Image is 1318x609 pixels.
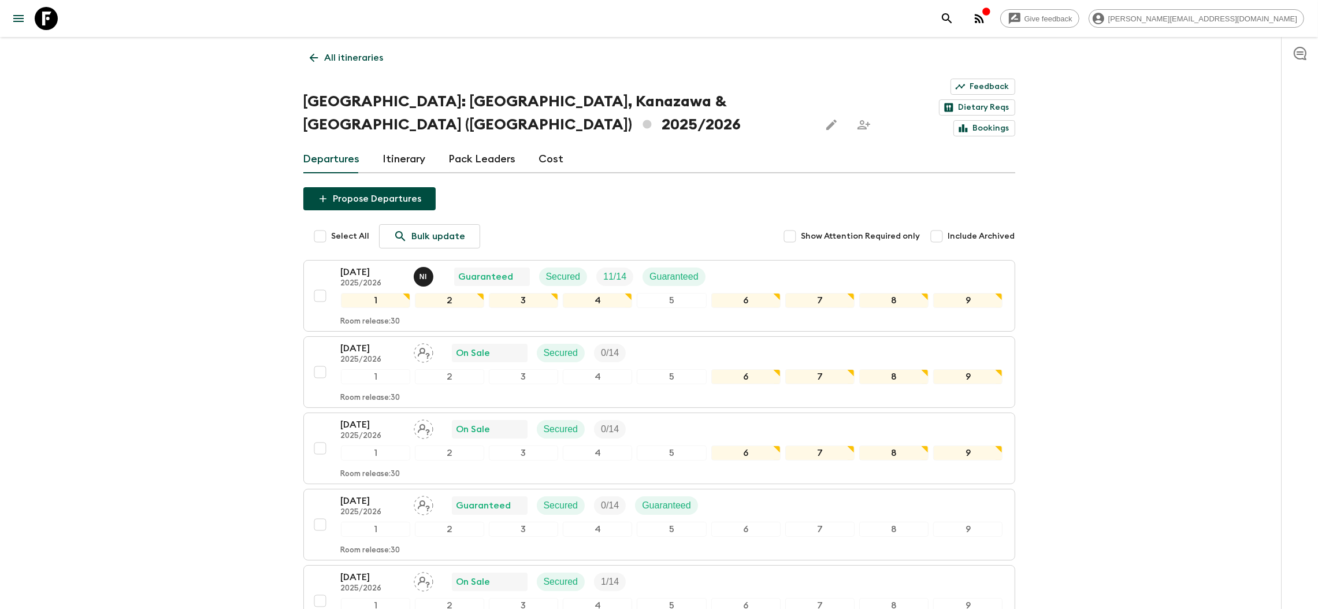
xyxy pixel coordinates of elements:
div: 3 [489,369,558,384]
a: Bookings [953,120,1015,136]
a: Feedback [951,79,1015,95]
div: 1 [341,369,410,384]
button: search adventures [935,7,959,30]
a: Departures [303,146,360,173]
div: 4 [563,369,632,384]
p: 2025/2026 [341,279,404,288]
p: [DATE] [341,341,404,355]
span: Show Attention Required only [801,231,920,242]
span: Assign pack leader [414,423,433,432]
p: On Sale [456,575,491,589]
p: 0 / 14 [601,346,619,360]
div: 5 [637,293,706,308]
p: Secured [544,422,578,436]
p: Bulk update [412,229,466,243]
div: Trip Fill [594,496,626,515]
div: 6 [711,293,781,308]
span: Give feedback [1018,14,1079,23]
div: 5 [637,445,706,461]
div: 3 [489,293,558,308]
div: 1 [341,293,410,308]
div: 4 [563,445,632,461]
div: 3 [489,445,558,461]
div: 5 [637,369,706,384]
button: [DATE]2025/2026Naoya IshidaGuaranteedSecuredTrip FillGuaranteed123456789Room release:30 [303,260,1015,332]
span: Assign pack leader [414,575,433,585]
div: 2 [415,369,484,384]
p: 2025/2026 [341,432,404,441]
p: Room release: 30 [341,470,400,479]
button: [DATE]2025/2026Assign pack leaderOn SaleSecuredTrip Fill123456789Room release:30 [303,336,1015,408]
p: Room release: 30 [341,546,400,555]
p: Secured [544,575,578,589]
span: Assign pack leader [414,499,433,508]
div: 8 [859,369,929,384]
div: Secured [537,496,585,515]
div: Trip Fill [594,573,626,591]
div: 2 [415,445,484,461]
p: Guaranteed [459,270,514,284]
div: Trip Fill [596,268,633,286]
div: 4 [563,293,632,308]
p: 1 / 14 [601,575,619,589]
div: 1 [341,522,410,537]
p: Secured [546,270,581,284]
a: Cost [539,146,564,173]
div: 6 [711,445,781,461]
span: Naoya Ishida [414,270,436,280]
p: Guaranteed [642,499,691,513]
p: [DATE] [341,570,404,584]
p: 2025/2026 [341,355,404,365]
p: [DATE] [341,265,404,279]
div: 7 [785,369,855,384]
div: 3 [489,522,558,537]
button: [DATE]2025/2026Assign pack leaderOn SaleSecuredTrip Fill123456789Room release:30 [303,413,1015,484]
span: Share this itinerary [852,113,875,136]
button: Edit this itinerary [820,113,843,136]
div: Trip Fill [594,420,626,439]
a: Give feedback [1000,9,1079,28]
h1: [GEOGRAPHIC_DATA]: [GEOGRAPHIC_DATA], Kanazawa & [GEOGRAPHIC_DATA] ([GEOGRAPHIC_DATA]) 2025/2026 [303,90,811,136]
div: 8 [859,445,929,461]
div: 8 [859,522,929,537]
p: Room release: 30 [341,317,400,326]
button: NI [414,267,436,287]
button: menu [7,7,30,30]
p: Secured [544,346,578,360]
div: [PERSON_NAME][EMAIL_ADDRESS][DOMAIN_NAME] [1089,9,1304,28]
a: Bulk update [379,224,480,248]
div: Secured [537,420,585,439]
div: 4 [563,522,632,537]
div: 6 [711,522,781,537]
div: 8 [859,293,929,308]
div: 2 [415,293,484,308]
a: Itinerary [383,146,426,173]
div: 7 [785,293,855,308]
div: 9 [933,445,1003,461]
a: Pack Leaders [449,146,516,173]
div: 7 [785,522,855,537]
div: Secured [539,268,588,286]
a: Dietary Reqs [939,99,1015,116]
p: 2025/2026 [341,584,404,593]
p: Guaranteed [649,270,699,284]
span: Select All [332,231,370,242]
p: N I [419,272,427,281]
div: 6 [711,369,781,384]
div: 9 [933,293,1003,308]
p: 2025/2026 [341,508,404,517]
p: 0 / 14 [601,499,619,513]
div: 5 [637,522,706,537]
p: [DATE] [341,418,404,432]
span: Assign pack leader [414,347,433,356]
p: 11 / 14 [603,270,626,284]
div: 9 [933,369,1003,384]
p: All itineraries [325,51,384,65]
button: Propose Departures [303,187,436,210]
p: Guaranteed [456,499,511,513]
p: Room release: 30 [341,393,400,403]
div: Trip Fill [594,344,626,362]
p: Secured [544,499,578,513]
div: 2 [415,522,484,537]
div: Secured [537,573,585,591]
